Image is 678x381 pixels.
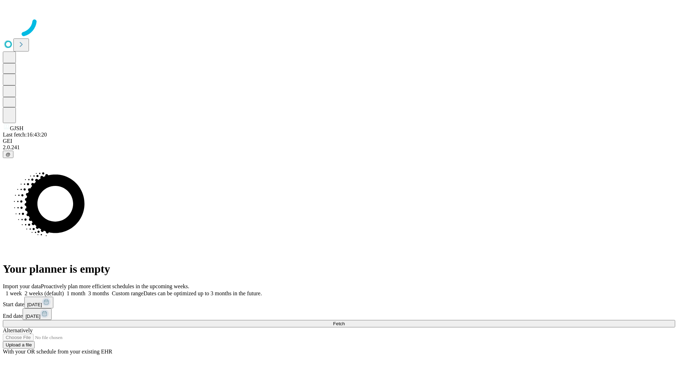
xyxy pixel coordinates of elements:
[3,320,675,327] button: Fetch
[3,144,675,151] div: 2.0.241
[3,341,35,349] button: Upload a file
[24,297,53,308] button: [DATE]
[6,290,22,296] span: 1 week
[3,151,13,158] button: @
[27,302,42,307] span: [DATE]
[23,308,52,320] button: [DATE]
[6,152,11,157] span: @
[3,349,112,355] span: With your OR schedule from your existing EHR
[3,297,675,308] div: Start date
[333,321,345,326] span: Fetch
[3,138,675,144] div: GEI
[3,262,675,276] h1: Your planner is empty
[10,125,23,131] span: GJSH
[25,290,64,296] span: 2 weeks (default)
[112,290,143,296] span: Custom range
[3,308,675,320] div: End date
[41,283,189,289] span: Proactively plan more efficient schedules in the upcoming weeks.
[3,327,32,333] span: Alternatively
[88,290,109,296] span: 3 months
[67,290,85,296] span: 1 month
[143,290,262,296] span: Dates can be optimized up to 3 months in the future.
[25,314,40,319] span: [DATE]
[3,283,41,289] span: Import your data
[3,132,47,138] span: Last fetch: 16:43:20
